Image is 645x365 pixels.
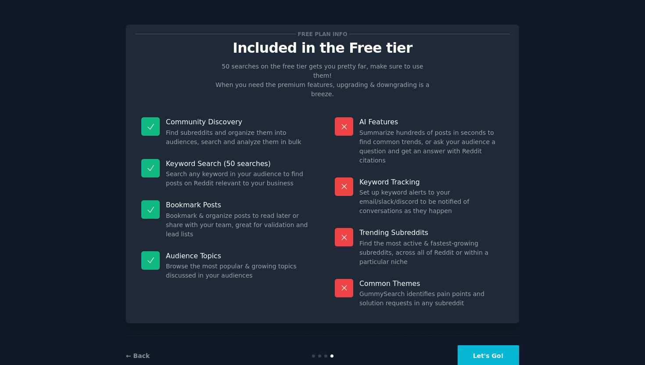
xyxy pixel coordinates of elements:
[212,62,433,99] p: 50 searches on the free tier gets you pretty far, make sure to use them! When you need the premiu...
[359,117,504,126] p: AI Features
[126,352,150,359] a: ← Back
[166,211,310,239] dd: Bookmark & organize posts to read later or share with your team, great for validation and lead lists
[166,170,310,188] dd: Search any keyword in your audience to find posts on Reddit relevant to your business
[359,128,504,165] dd: Summarize hundreds of posts in seconds to find common trends, or ask your audience a question and...
[359,239,504,267] dd: Find the most active & fastest-growing subreddits, across all of Reddit or within a particular niche
[135,40,510,56] p: Included in the Free tier
[166,159,310,168] p: Keyword Search (50 searches)
[166,200,310,210] p: Bookmark Posts
[166,117,310,126] p: Community Discovery
[359,279,504,288] p: Common Themes
[166,128,310,147] dd: Find subreddits and organize them into audiences, search and analyze them in bulk
[359,188,504,216] dd: Set up keyword alerts to your email/slack/discord to be notified of conversations as they happen
[166,251,310,260] p: Audience Topics
[166,262,310,280] dd: Browse the most popular & growing topics discussed in your audiences
[359,289,504,308] dd: GummySearch identifies pain points and solution requests in any subreddit
[296,29,349,39] span: Free plan info
[359,177,504,187] p: Keyword Tracking
[359,228,504,237] p: Trending Subreddits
